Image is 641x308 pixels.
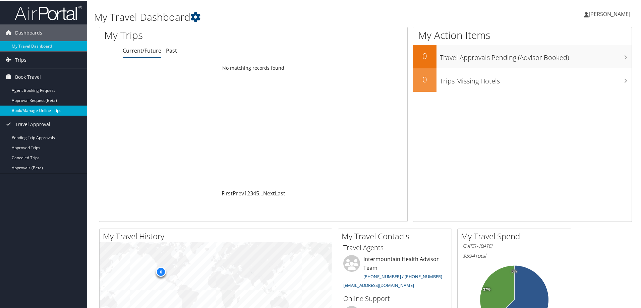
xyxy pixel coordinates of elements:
[94,9,456,23] h1: My Travel Dashboard
[483,287,490,291] tspan: 37%
[340,254,450,290] li: Intermountain Health Advisor Team
[247,189,250,196] a: 2
[263,189,275,196] a: Next
[233,189,244,196] a: Prev
[15,24,42,41] span: Dashboards
[589,10,630,17] span: [PERSON_NAME]
[440,72,632,85] h3: Trips Missing Hotels
[461,230,571,241] h2: My Travel Spend
[342,230,452,241] h2: My Travel Contacts
[99,61,407,73] td: No matching records found
[15,51,26,68] span: Trips
[156,266,166,276] div: 6
[222,189,233,196] a: First
[256,189,259,196] a: 5
[463,251,475,259] span: $594
[253,189,256,196] a: 4
[413,68,632,91] a: 0Trips Missing Hotels
[15,68,41,85] span: Book Travel
[413,27,632,42] h1: My Action Items
[166,46,177,54] a: Past
[343,293,447,303] h3: Online Support
[413,73,436,84] h2: 0
[343,282,414,288] a: [EMAIL_ADDRESS][DOMAIN_NAME]
[103,230,332,241] h2: My Travel History
[15,115,50,132] span: Travel Approval
[244,189,247,196] a: 1
[584,3,637,23] a: [PERSON_NAME]
[413,50,436,61] h2: 0
[250,189,253,196] a: 3
[463,242,566,249] h6: [DATE] - [DATE]
[343,242,447,252] h3: Travel Agents
[104,27,274,42] h1: My Trips
[363,273,442,279] a: [PHONE_NUMBER] / [PHONE_NUMBER]
[463,251,566,259] h6: Total
[259,189,263,196] span: …
[15,4,82,20] img: airportal-logo.png
[440,49,632,62] h3: Travel Approvals Pending (Advisor Booked)
[413,44,632,68] a: 0Travel Approvals Pending (Advisor Booked)
[512,269,517,273] tspan: 0%
[275,189,285,196] a: Last
[123,46,161,54] a: Current/Future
